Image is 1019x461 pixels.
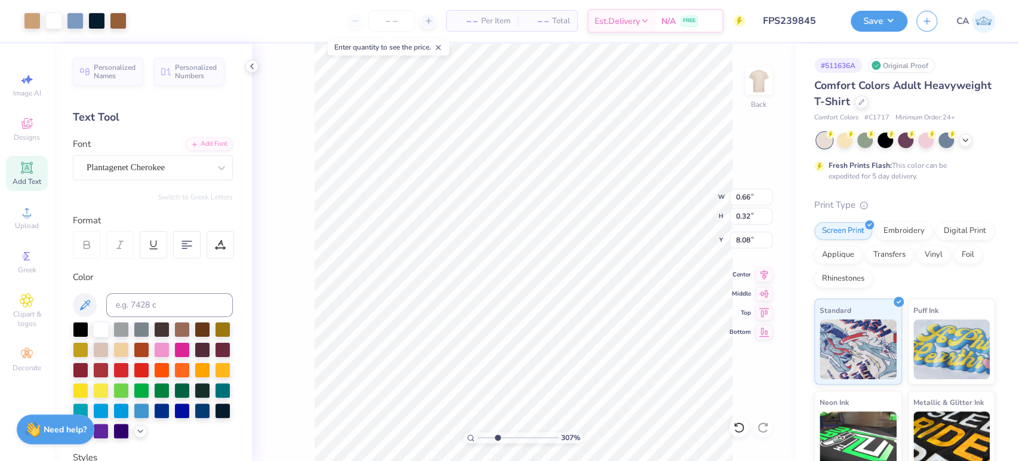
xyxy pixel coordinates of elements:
span: Add Text [13,177,41,186]
span: Personalized Names [94,63,136,80]
span: Middle [729,290,751,298]
div: Foil [954,246,982,264]
span: Est. Delivery [595,15,640,27]
span: # C1717 [864,113,889,123]
span: Top [729,309,751,317]
span: Decorate [13,363,41,373]
span: – – [525,15,549,27]
div: Original Proof [868,58,935,73]
span: – – [454,15,478,27]
a: CA [956,10,995,33]
span: FREE [683,17,695,25]
div: Transfers [866,246,913,264]
div: Screen Print [814,222,872,240]
span: 307 % [561,432,580,443]
div: Text Tool [73,109,233,125]
span: Minimum Order: 24 + [895,113,955,123]
img: Chollene Anne Aranda [972,10,995,33]
div: This color can be expedited for 5 day delivery. [829,160,975,182]
span: Bottom [729,328,751,336]
div: Rhinestones [814,270,872,288]
img: Puff Ink [913,319,990,379]
span: Clipart & logos [6,309,48,328]
strong: Fresh Prints Flash: [829,161,892,170]
input: – – [368,10,415,32]
span: N/A [661,15,676,27]
img: Back [747,69,771,93]
div: Back [751,99,766,110]
span: Image AI [13,88,41,98]
span: Neon Ink [820,396,849,408]
button: Save [851,11,907,32]
div: Enter quantity to see the price. [328,39,449,56]
span: Total [552,15,570,27]
input: e.g. 7428 c [106,293,233,317]
span: Standard [820,304,851,316]
div: Format [73,214,234,228]
button: Switch to Greek Letters [158,192,233,202]
span: Center [729,271,751,279]
div: # 511636A [814,58,862,73]
div: Add Font [186,137,233,151]
span: Metallic & Glitter Ink [913,396,984,408]
div: Embroidery [876,222,932,240]
strong: Need help? [44,424,87,435]
span: Per Item [481,15,510,27]
div: Print Type [814,198,995,212]
div: Vinyl [917,246,950,264]
span: Greek [18,265,36,275]
label: Font [73,137,91,151]
span: Puff Ink [913,304,938,316]
span: Designs [14,133,40,142]
div: Color [73,271,233,284]
input: Untitled Design [754,9,842,33]
div: Digital Print [936,222,994,240]
img: Standard [820,319,897,379]
span: Upload [15,221,39,230]
span: Personalized Numbers [175,63,217,80]
span: Comfort Colors [814,113,858,123]
div: Applique [814,246,862,264]
span: CA [956,14,969,28]
span: Comfort Colors Adult Heavyweight T-Shirt [814,78,992,109]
